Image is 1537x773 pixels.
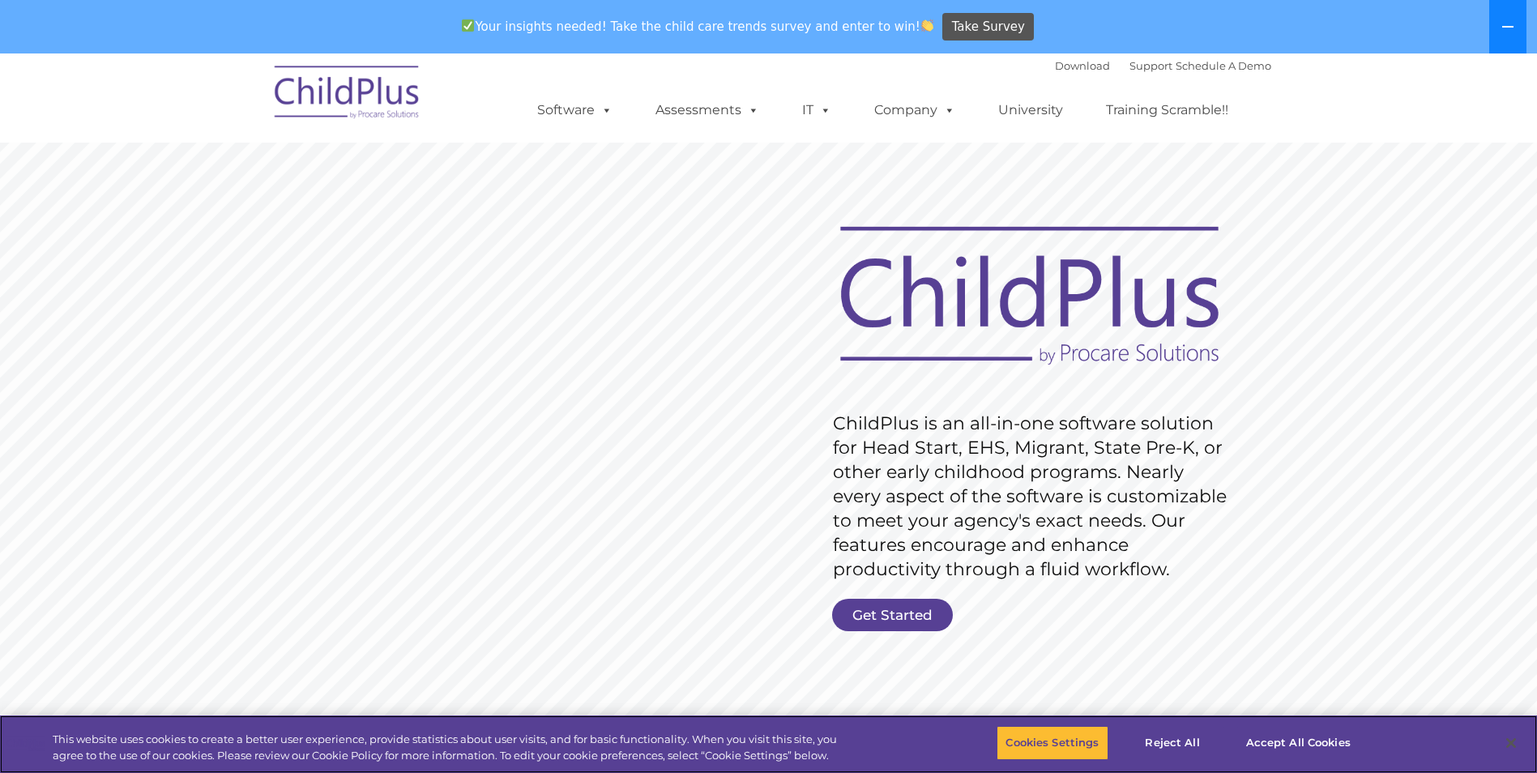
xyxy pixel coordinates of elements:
span: Take Survey [952,13,1025,41]
button: Cookies Settings [997,726,1108,760]
img: 👏 [921,19,933,32]
a: Company [858,94,971,126]
a: Get Started [832,599,953,631]
a: Assessments [639,94,775,126]
a: Take Survey [942,13,1034,41]
a: IT [786,94,847,126]
a: University [982,94,1079,126]
rs-layer: ChildPlus is an all-in-one software solution for Head Start, EHS, Migrant, State Pre-K, or other ... [833,412,1235,582]
button: Accept All Cookies [1237,726,1360,760]
a: Schedule A Demo [1176,59,1271,72]
a: Download [1055,59,1110,72]
img: ✅ [462,19,474,32]
a: Software [521,94,629,126]
a: Training Scramble!! [1090,94,1245,126]
button: Reject All [1122,726,1223,760]
a: Support [1129,59,1172,72]
span: Your insights needed! Take the child care trends survey and enter to win! [455,11,941,42]
img: ChildPlus by Procare Solutions [267,54,429,135]
font: | [1055,59,1271,72]
button: Close [1493,725,1529,761]
div: This website uses cookies to create a better user experience, provide statistics about user visit... [53,732,845,763]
